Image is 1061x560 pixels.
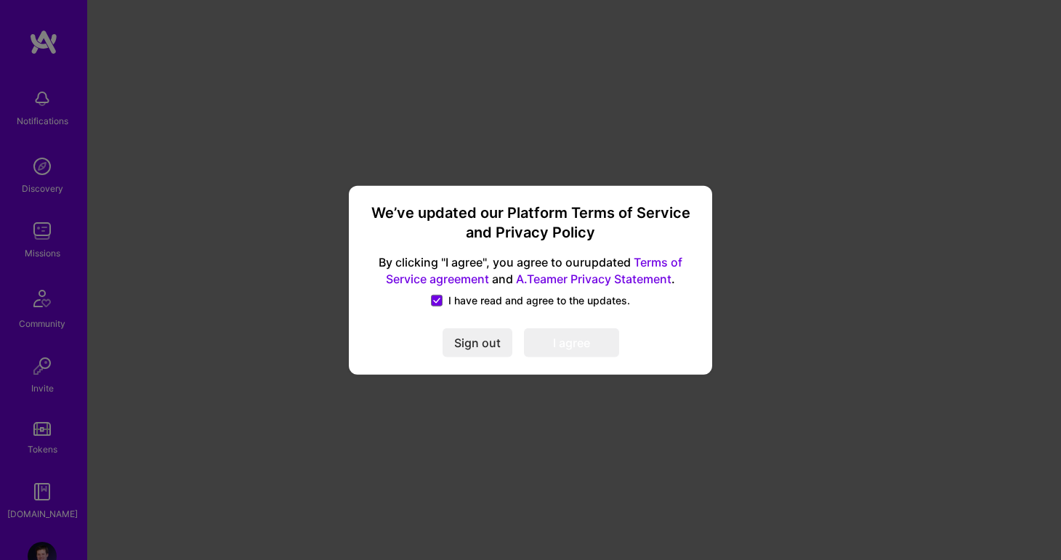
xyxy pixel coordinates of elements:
button: Sign out [443,328,512,357]
button: I agree [524,328,619,357]
span: By clicking "I agree", you agree to our updated and . [366,254,695,288]
a: A.Teamer Privacy Statement [516,272,671,286]
h3: We’ve updated our Platform Terms of Service and Privacy Policy [366,203,695,243]
span: I have read and agree to the updates. [448,293,630,308]
a: Terms of Service agreement [386,255,682,286]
